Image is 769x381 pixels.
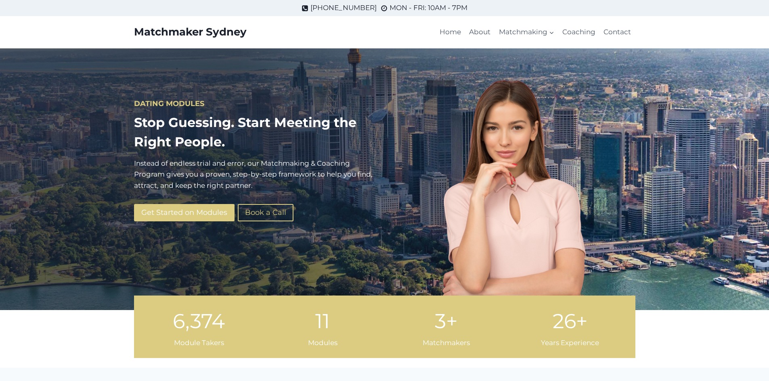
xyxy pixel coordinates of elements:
[245,207,286,219] span: Book a Call
[134,113,378,152] h2: Stop Guessing. Start Meeting the Right People.
[134,26,247,38] a: Matchmaker Sydney
[423,337,470,348] div: Matchmakers
[308,337,337,348] div: Modules
[308,305,337,337] div: 11
[141,207,227,219] span: Get Started on Modules
[499,27,554,37] span: Matchmaking
[134,98,378,109] h6: DATING MODULES
[558,23,599,42] a: Coaching
[465,23,495,42] a: About
[310,2,377,13] span: [PHONE_NUMBER]
[423,305,470,337] div: 3+
[436,23,635,42] nav: Primary
[302,2,377,13] a: [PHONE_NUMBER]
[436,23,465,42] a: Home
[495,23,558,42] a: Matchmaking
[173,305,225,337] div: 6,374
[599,23,635,42] a: Contact
[173,337,225,348] div: Module Takers
[390,2,467,13] span: MON - FRI: 10AM - 7PM
[541,337,599,348] div: Years Experience
[541,305,599,337] div: 26+
[134,158,378,191] p: Instead of endless trial and error, our Matchmaking & Coaching Program gives you a proven, step-b...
